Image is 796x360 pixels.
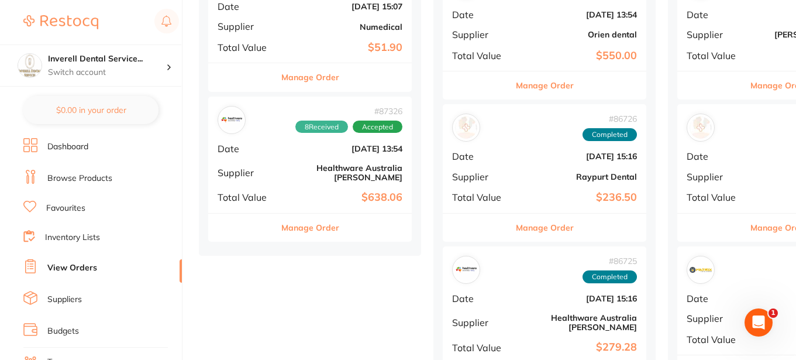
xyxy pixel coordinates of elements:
[281,214,339,242] button: Manage Order
[452,9,511,20] span: Date
[47,325,79,337] a: Budgets
[285,22,402,32] b: Numedical
[452,317,511,328] span: Supplier
[687,29,745,40] span: Supplier
[745,308,773,337] iframe: Intercom live chat
[295,107,402,116] span: # 87326
[23,96,158,124] button: $0.00 in your order
[452,293,511,304] span: Date
[220,109,243,131] img: Healthware Australia Ridley
[47,141,88,153] a: Dashboard
[455,259,477,281] img: Healthware Australia Ridley
[583,114,637,124] span: # 86726
[687,50,745,61] span: Total Value
[23,15,98,29] img: Restocq Logo
[516,214,574,242] button: Manage Order
[285,42,402,54] b: $51.90
[208,97,412,242] div: Healthware Australia Ridley#873268ReceivedAcceptedDate[DATE] 13:54SupplierHealthware Australia [P...
[520,10,637,19] b: [DATE] 13:54
[285,144,402,153] b: [DATE] 13:54
[455,116,477,139] img: Raypurt Dental
[520,152,637,161] b: [DATE] 15:16
[583,256,637,266] span: # 86725
[583,128,637,141] span: Completed
[48,53,166,65] h4: Inverell Dental Services
[218,167,276,178] span: Supplier
[687,172,745,182] span: Supplier
[520,30,637,39] b: Orien dental
[687,293,745,304] span: Date
[46,203,85,214] a: Favourites
[687,9,745,20] span: Date
[520,172,637,181] b: Raypurt Dental
[218,192,276,203] span: Total Value
[520,341,637,354] b: $279.28
[687,313,745,324] span: Supplier
[47,262,97,274] a: View Orders
[769,308,778,318] span: 1
[18,54,42,77] img: Inverell Dental Services
[45,232,100,244] a: Inventory Lists
[218,143,276,154] span: Date
[218,42,276,53] span: Total Value
[452,29,511,40] span: Supplier
[452,192,511,203] span: Total Value
[23,9,98,36] a: Restocq Logo
[687,151,745,162] span: Date
[690,116,712,139] img: Henry Schein Halas
[690,259,712,281] img: Matrixdental
[520,313,637,332] b: Healthware Australia [PERSON_NAME]
[452,50,511,61] span: Total Value
[520,50,637,62] b: $550.00
[687,334,745,345] span: Total Value
[353,121,402,133] span: Accepted
[295,121,348,133] span: Received
[452,342,511,353] span: Total Value
[218,1,276,12] span: Date
[285,2,402,11] b: [DATE] 15:07
[452,151,511,162] span: Date
[452,172,511,182] span: Supplier
[47,294,82,306] a: Suppliers
[583,270,637,283] span: Completed
[281,63,339,91] button: Manage Order
[218,21,276,32] span: Supplier
[687,192,745,203] span: Total Value
[285,163,402,182] b: Healthware Australia [PERSON_NAME]
[47,173,112,184] a: Browse Products
[48,67,166,78] p: Switch account
[285,191,402,204] b: $638.06
[520,294,637,303] b: [DATE] 15:16
[516,71,574,100] button: Manage Order
[520,191,637,204] b: $236.50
